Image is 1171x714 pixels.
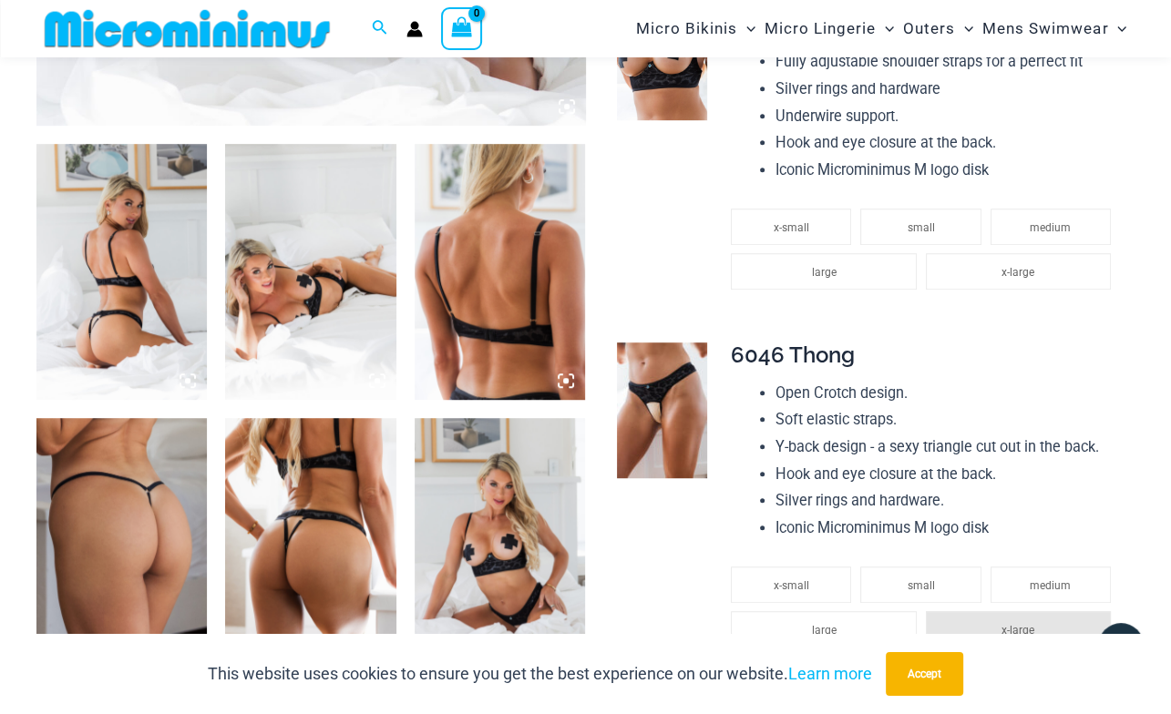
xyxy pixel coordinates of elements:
[776,129,1120,157] li: Hook and eye closure at the back.
[774,579,809,592] span: x-small
[415,144,585,400] img: Nights Fall Silver Leopard 1036 Bra
[903,5,955,52] span: Outers
[776,48,1120,76] li: Fully adjustable shoulder straps for a perfect fit
[731,253,916,290] li: large
[978,5,1131,52] a: Mens SwimwearMenu ToggleMenu Toggle
[441,7,483,49] a: View Shopping Cart, empty
[731,566,851,603] li: x-small
[776,76,1120,103] li: Silver rings and hardware
[731,209,851,245] li: x-small
[860,209,981,245] li: small
[225,144,395,400] img: Nights Fall Silver Leopard 1036 Bra 6046 Thong
[982,5,1108,52] span: Mens Swimwear
[788,664,872,683] a: Learn more
[926,611,1111,657] li: x-large
[1030,221,1071,234] span: medium
[776,515,1120,542] li: Iconic Microminimus M logo disk
[955,5,973,52] span: Menu Toggle
[1002,266,1034,279] span: x-large
[774,221,809,234] span: x-small
[225,418,395,674] img: Nights Fall Silver Leopard 1036 Bra 6046 Thong
[776,433,1120,461] li: Y-back design - a sexy triangle cut out in the back.
[776,103,1120,130] li: Underwire support.
[731,611,916,648] li: large
[776,461,1120,488] li: Hook and eye closure at the back.
[765,5,876,52] span: Micro Lingerie
[991,566,1111,603] li: medium
[372,17,388,40] a: Search icon link
[776,380,1120,407] li: Open Crotch design.
[629,3,1135,55] nav: Site Navigation
[899,5,978,52] a: OutersMenu ToggleMenu Toggle
[760,5,899,52] a: Micro LingerieMenu ToggleMenu Toggle
[636,5,737,52] span: Micro Bikinis
[737,5,755,52] span: Menu Toggle
[876,5,894,52] span: Menu Toggle
[1002,624,1034,637] span: x-large
[731,342,855,368] span: 6046 Thong
[908,579,935,592] span: small
[36,418,207,674] img: Nights Fall Silver Leopard 6516 Micro
[776,406,1120,433] li: Soft elastic straps.
[776,157,1120,184] li: Iconic Microminimus M logo disk
[415,418,585,674] img: Nights Fall Silver Leopard 1036 Bra 6046 Thong
[632,5,760,52] a: Micro BikinisMenu ToggleMenu Toggle
[37,8,337,49] img: MM SHOP LOGO FLAT
[908,221,935,234] span: small
[860,566,981,603] li: small
[1108,5,1126,52] span: Menu Toggle
[776,487,1120,515] li: Silver rings and hardware.
[811,624,836,637] span: large
[991,209,1111,245] li: medium
[36,144,207,400] img: Nights Fall Silver Leopard 1036 Bra 6046 Thong
[926,253,1111,290] li: x-large
[886,652,963,696] button: Accept
[406,21,423,37] a: Account icon link
[208,660,872,688] p: This website uses cookies to ensure you get the best experience on our website.
[617,342,707,478] img: Nights Fall Silver Leopard 6046 Thong
[811,266,836,279] span: large
[1030,579,1071,592] span: medium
